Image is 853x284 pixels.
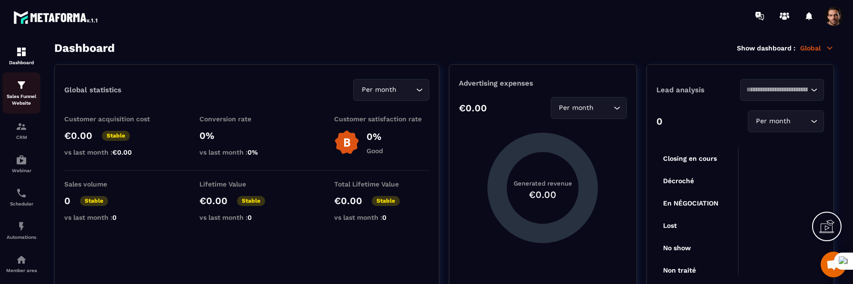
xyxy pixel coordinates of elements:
[2,201,40,206] p: Scheduler
[2,268,40,273] p: Member area
[199,195,228,206] p: €0.00
[112,214,117,221] span: 0
[663,222,677,229] tspan: Lost
[334,195,362,206] p: €0.00
[199,148,295,156] p: vs last month :
[16,46,27,58] img: formation
[2,214,40,247] a: automationsautomationsAutomations
[800,44,834,52] p: Global
[334,214,429,221] p: vs last month :
[367,147,383,155] p: Good
[16,254,27,265] img: automations
[112,148,132,156] span: €0.00
[656,86,740,94] p: Lead analysis
[64,86,121,94] p: Global statistics
[248,148,258,156] span: 0%
[2,39,40,72] a: formationformationDashboard
[248,214,252,221] span: 0
[16,79,27,91] img: formation
[2,114,40,147] a: formationformationCRM
[16,121,27,132] img: formation
[754,116,793,127] span: Per month
[16,154,27,166] img: automations
[746,85,808,95] input: Search for option
[551,97,627,119] div: Search for option
[334,130,359,155] img: b-badge-o.b3b20ee6.svg
[737,44,795,52] p: Show dashboard :
[16,187,27,199] img: scheduler
[740,79,824,101] div: Search for option
[2,180,40,214] a: schedulerschedulerScheduler
[80,196,108,206] p: Stable
[64,115,159,123] p: Customer acquisition cost
[334,115,429,123] p: Customer satisfaction rate
[64,195,70,206] p: 0
[54,41,115,55] h3: Dashboard
[663,155,717,163] tspan: Closing en cours
[64,180,159,188] p: Sales volume
[2,60,40,65] p: Dashboard
[199,180,295,188] p: Lifetime Value
[64,214,159,221] p: vs last month :
[2,247,40,280] a: automationsautomationsMember area
[199,115,295,123] p: Conversion rate
[748,110,824,132] div: Search for option
[793,116,808,127] input: Search for option
[382,214,387,221] span: 0
[663,266,696,274] tspan: Non traité
[557,103,596,113] span: Per month
[199,214,295,221] p: vs last month :
[2,235,40,240] p: Automations
[16,221,27,232] img: automations
[102,131,130,141] p: Stable
[2,168,40,173] p: Webinar
[359,85,398,95] span: Per month
[2,72,40,114] a: formationformationSales Funnel Website
[64,148,159,156] p: vs last month :
[64,130,92,141] p: €0.00
[656,116,663,127] p: 0
[459,79,626,88] p: Advertising expenses
[2,135,40,140] p: CRM
[372,196,400,206] p: Stable
[334,180,429,188] p: Total Lifetime Value
[663,177,694,185] tspan: Décroché
[663,244,691,252] tspan: No show
[367,131,383,142] p: 0%
[237,196,265,206] p: Stable
[2,93,40,107] p: Sales Funnel Website
[596,103,611,113] input: Search for option
[2,147,40,180] a: automationsautomationsWebinar
[398,85,414,95] input: Search for option
[199,130,295,141] p: 0%
[663,199,718,207] tspan: En NÉGOCIATION
[13,9,99,26] img: logo
[353,79,429,101] div: Search for option
[821,252,846,277] a: Mở cuộc trò chuyện
[459,102,487,114] p: €0.00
